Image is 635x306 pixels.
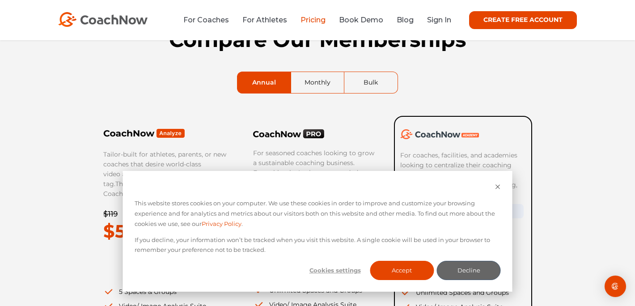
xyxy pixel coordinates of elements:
button: Cookies settings [303,261,367,280]
a: Privacy Policy [202,219,241,229]
li: Unlimited Spaces and Groups [254,285,377,295]
div: Open Intercom Messenger [605,276,626,297]
a: Monthly [291,72,344,93]
a: For Coaches [183,16,229,24]
li: Unlimited Spaces and Groups [400,288,524,297]
iframe: Embedded CTA [103,256,215,276]
button: Dismiss cookie banner [495,183,501,193]
span: For coaches, facilities, and academies looking to centralize their coaching business in one place... [400,151,519,199]
button: Decline [437,261,501,280]
button: Accept [370,261,434,280]
span: Tailor-built for athletes, parents, or new coaches that desire world-class video analysis without... [103,150,226,188]
a: Blog [397,16,414,24]
li: 5 Spaces & Groups [103,287,227,297]
a: For Athletes [242,16,287,24]
img: CoachNow PRO Logo Black [253,129,325,139]
a: Bulk [344,72,398,93]
span: The perfect plan to get started with CoachNow. [103,180,227,198]
p: For seasoned coaches looking to grow a sustainable coaching business. Everything in Analyze + exp... [253,148,377,197]
p: This website stores cookies on your computer. We use these cookies in order to improve and custom... [135,198,501,229]
a: Sign In [427,16,451,24]
img: CoachNow Logo [58,12,148,27]
a: Pricing [301,16,326,24]
img: Frame [103,128,185,138]
img: CoachNow Academy Logo [400,129,479,139]
p: $59 [103,217,137,245]
del: $119 [103,210,118,218]
a: CREATE FREE ACCOUNT [469,11,577,29]
a: Book Demo [339,16,383,24]
a: Annual [237,72,291,93]
div: Cookie banner [123,171,512,292]
p: If you decline, your information won’t be tracked when you visit this website. A single cookie wi... [135,235,501,255]
h1: Compare Our Memberships [103,28,532,52]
